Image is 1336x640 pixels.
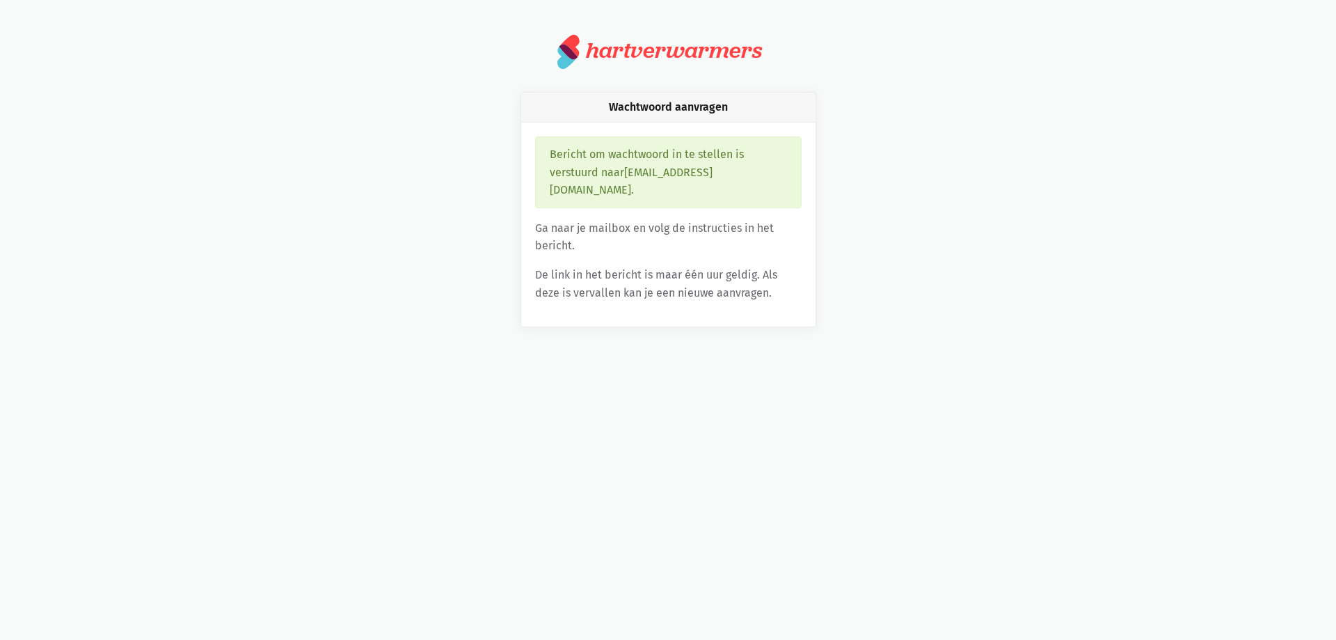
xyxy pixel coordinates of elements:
div: hartverwarmers [586,38,762,63]
a: hartverwarmers [557,33,779,70]
p: Ga naar je mailbox en volg de instructies in het bericht. [535,219,802,255]
div: Wachtwoord aanvragen [521,93,816,123]
img: logo.svg [557,33,580,70]
p: De link in het bericht is maar één uur geldig. Als deze is vervallen kan je een nieuwe aanvragen. [535,266,802,302]
div: Bericht om wachtwoord in te stellen is verstuurd naar [EMAIL_ADDRESS][DOMAIN_NAME] . [535,136,802,208]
